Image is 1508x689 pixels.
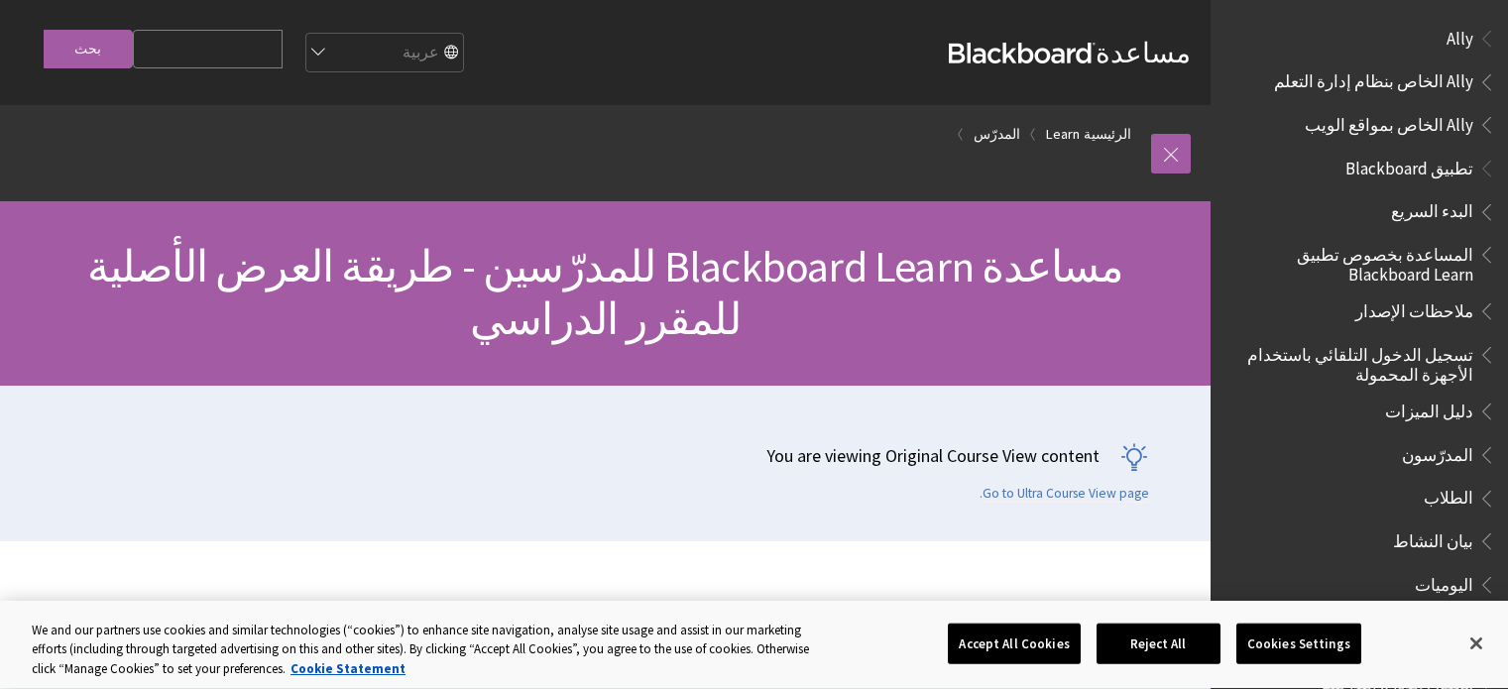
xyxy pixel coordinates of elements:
[1385,395,1473,421] span: دليل الميزات
[290,660,406,677] a: More information about your privacy, opens in a new tab
[1447,22,1473,49] span: Ally
[1402,438,1473,465] span: المدرّسون
[87,239,1124,346] span: مساعدة Blackboard Learn للمدرّسين - طريقة العرض الأصلية للمقرر الدراسي
[20,443,1149,468] p: You are viewing Original Course View content
[1234,238,1473,285] span: المساعدة بخصوص تطبيق Blackboard Learn
[1454,622,1498,665] button: Close
[974,122,1020,147] a: المدرّس
[1424,482,1473,509] span: الطلاب
[1274,65,1473,92] span: Ally الخاص بنظام إدارة التعلم
[1097,623,1220,664] button: Reject All
[1391,195,1473,222] span: البدء السريع
[1222,22,1496,142] nav: Book outline for Anthology Ally Help
[1415,568,1473,595] span: اليوميات
[1234,338,1473,385] span: تسجيل الدخول التلقائي باستخدام الأجهزة المحمولة
[949,43,1096,63] strong: Blackboard
[44,30,133,68] input: بحث
[1345,152,1473,178] span: تطبيق Blackboard
[980,485,1149,503] a: Go to Ultra Course View page.
[949,35,1191,70] a: مساعدةBlackboard
[1305,108,1473,135] span: Ally الخاص بمواقع الويب
[1046,122,1080,147] a: Learn
[304,34,463,73] select: Site Language Selector
[1393,524,1473,551] span: بيان النشاط
[1355,294,1473,321] span: ملاحظات الإصدار
[1084,122,1131,147] a: الرئيسية
[948,623,1080,664] button: Accept All Cookies
[1236,623,1361,664] button: Cookies Settings
[32,621,830,679] div: We and our partners use cookies and similar technologies (“cookies”) to enhance site navigation, ...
